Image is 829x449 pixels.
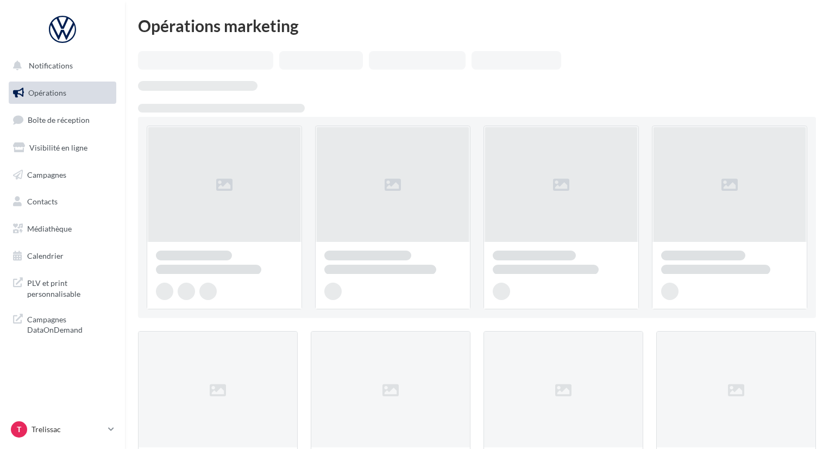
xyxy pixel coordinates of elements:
a: T Trelissac [9,419,116,440]
a: Campagnes DataOnDemand [7,308,118,340]
div: Opérations marketing [138,17,816,34]
span: Campagnes [27,170,66,179]
a: Médiathèque [7,217,118,240]
span: PLV et print personnalisable [27,276,112,299]
span: Calendrier [27,251,64,260]
a: Visibilité en ligne [7,136,118,159]
button: Notifications [7,54,114,77]
span: T [17,424,21,435]
span: Notifications [29,61,73,70]
a: Calendrier [7,245,118,267]
p: Trelissac [32,424,104,435]
span: Opérations [28,88,66,97]
a: Opérations [7,82,118,104]
span: Visibilité en ligne [29,143,87,152]
span: Médiathèque [27,224,72,233]
a: Campagnes [7,164,118,186]
a: Boîte de réception [7,108,118,132]
a: Contacts [7,190,118,213]
span: Contacts [27,197,58,206]
span: Campagnes DataOnDemand [27,312,112,335]
a: PLV et print personnalisable [7,271,118,303]
span: Boîte de réception [28,115,90,124]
